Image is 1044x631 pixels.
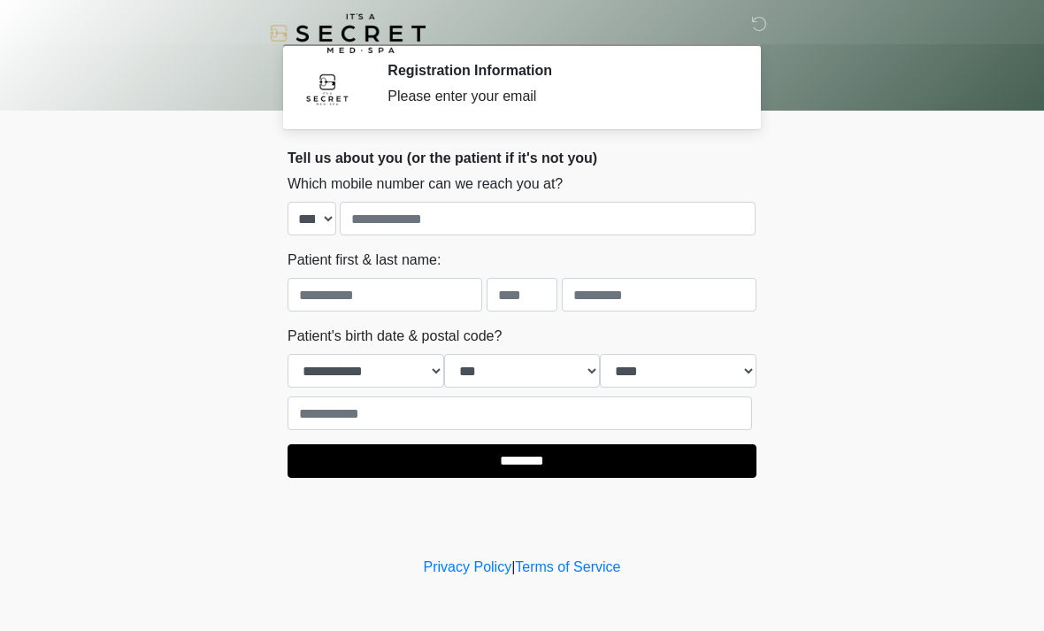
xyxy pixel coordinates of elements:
[515,559,620,574] a: Terms of Service
[388,62,730,79] h2: Registration Information
[288,326,502,347] label: Patient's birth date & postal code?
[288,150,756,166] h2: Tell us about you (or the patient if it's not you)
[301,62,354,115] img: Agent Avatar
[270,13,426,53] img: It's A Secret Med Spa Logo
[424,559,512,574] a: Privacy Policy
[388,86,730,107] div: Please enter your email
[288,250,441,271] label: Patient first & last name:
[511,559,515,574] a: |
[288,173,563,195] label: Which mobile number can we reach you at?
